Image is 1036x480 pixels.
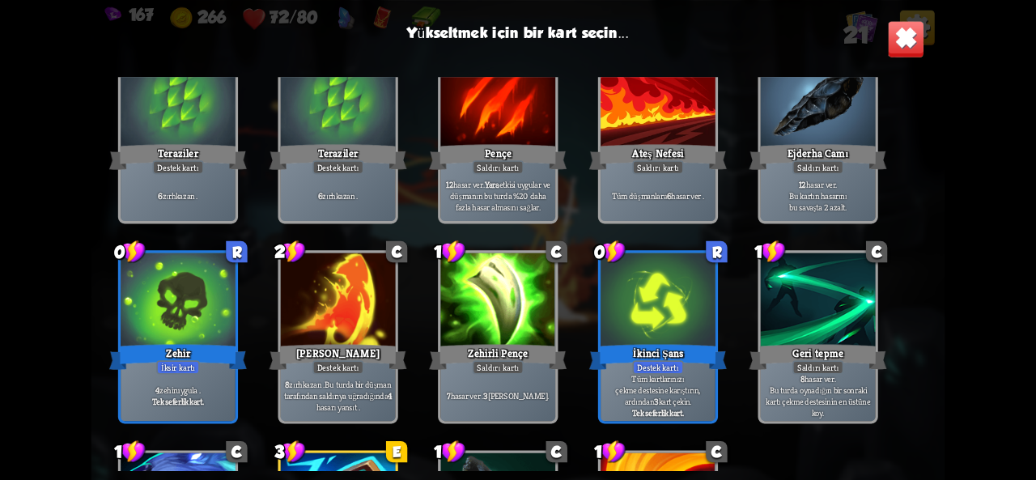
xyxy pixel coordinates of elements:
[446,179,453,190] font: 12
[163,190,176,202] font: zırh
[637,362,679,373] font: Destek kartı
[285,379,289,390] font: 8
[551,243,562,260] font: C
[654,396,658,407] font: 3
[632,147,684,160] font: Ateş Nefesi
[166,346,190,360] font: Zehir
[547,390,549,401] font: .
[594,442,602,461] font: 1
[322,190,335,202] font: zırh
[157,161,199,172] font: Destek kartı
[612,190,667,202] font: Tüm düşmanlara
[274,242,285,261] font: 2
[766,384,870,418] font: Bu turda oynadığın bir sonraki kartı çekme destesinin en üstüne koy.
[232,243,242,260] font: R
[615,384,700,396] font: çekme destesine karıştırın,
[158,147,198,160] font: Teraziler
[336,190,359,202] font: kazan .
[318,190,322,202] font: 6
[114,242,125,261] font: 0
[231,443,242,460] font: C
[792,346,843,360] font: Geri tepme
[797,161,839,172] font: Saldırı kartı
[799,179,806,190] font: 12
[393,443,401,460] font: E
[318,147,359,160] font: Teraziler
[289,379,302,390] font: zırh
[468,346,529,360] font: Zehirli Pençe
[316,401,360,413] font: hasarı yansıt .
[788,147,849,160] font: Ejderha Camı
[671,190,704,202] font: hasar ver .
[407,23,629,40] font: Yükseltmek için bir kart seçin...
[632,346,683,360] font: İkinci Şans
[485,179,499,190] font: Yara
[594,242,605,261] font: 0
[789,202,846,213] font: bu savaşta 2 azalt.
[450,179,550,213] font: etkisi uygular ve düşmanın bu turda %20 daha fazla hasar almasını sağlar.
[485,147,512,160] font: Pençe
[296,346,380,360] font: [PERSON_NAME]
[667,190,671,202] font: 6
[274,442,284,461] font: 3
[176,384,200,396] font: uygula .
[712,243,722,260] font: R
[488,390,548,401] font: [PERSON_NAME]
[453,179,483,190] font: hasar ver
[625,396,655,407] font: ardından
[152,396,204,407] font: Tek seferlik kart.
[834,373,836,384] font: .
[447,390,451,401] font: 7
[483,179,485,190] font: .
[631,373,684,384] font: Tüm kartlarınızı
[434,442,442,461] font: 1
[434,242,442,261] font: 1
[477,161,519,172] font: Saldırı kartı
[887,20,924,57] img: Close_Button.png
[392,243,402,260] font: C
[637,161,679,172] font: Saldırı kartı
[806,179,836,190] font: hasar ver
[797,362,839,373] font: Saldırı kartı
[159,384,176,396] font: zehir
[789,190,847,202] font: Bu kartın hasarını
[451,390,484,401] font: hasar ver .
[800,373,805,384] font: 8
[158,190,162,202] font: 6
[551,443,562,460] font: C
[284,379,391,401] font: Bu turda bir düşman tarafından saldırıya uğradığında
[632,407,684,418] font: Tek seferlik kart.
[303,379,325,390] font: kazan .
[805,373,834,384] font: hasar ver
[477,362,519,373] font: Saldırı kartı
[176,190,198,202] font: kazan .
[114,442,122,461] font: 1
[155,384,159,396] font: 4
[483,390,487,401] font: 3
[317,161,359,172] font: Destek kartı
[659,396,692,407] font: kart çekin.
[317,362,359,373] font: Destek kartı
[754,242,762,261] font: 1
[835,179,837,190] font: .
[161,362,195,373] font: İksir kartı
[711,443,722,460] font: C
[388,390,392,401] font: 4
[872,243,882,260] font: C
